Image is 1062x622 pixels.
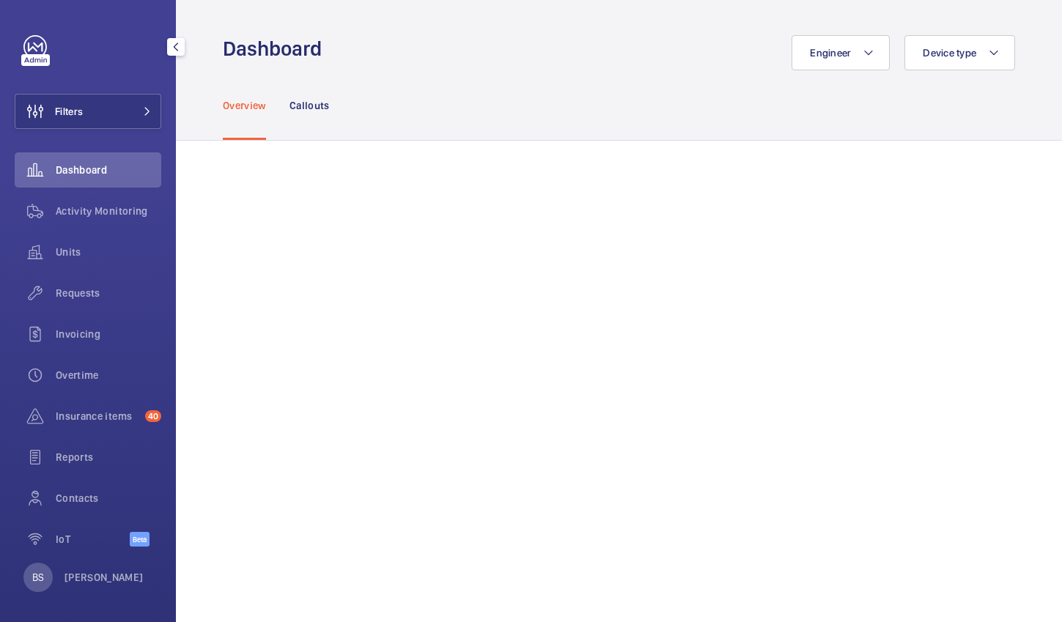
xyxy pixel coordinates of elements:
span: 40 [145,410,161,422]
span: Contacts [56,491,161,506]
p: Callouts [290,98,330,113]
span: Units [56,245,161,259]
p: Overview [223,98,266,113]
span: Reports [56,450,161,464]
p: [PERSON_NAME] [64,570,144,585]
span: Dashboard [56,163,161,177]
p: BS [32,570,44,585]
span: Requests [56,286,161,300]
h1: Dashboard [223,35,331,62]
span: Activity Monitoring [56,204,161,218]
span: Engineer [810,47,851,59]
span: Device type [923,47,976,59]
span: Overtime [56,368,161,382]
button: Device type [904,35,1015,70]
span: Beta [130,532,150,547]
span: Insurance items [56,409,139,423]
span: Invoicing [56,327,161,341]
span: IoT [56,532,130,547]
span: Filters [55,104,83,119]
button: Engineer [792,35,890,70]
button: Filters [15,94,161,129]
